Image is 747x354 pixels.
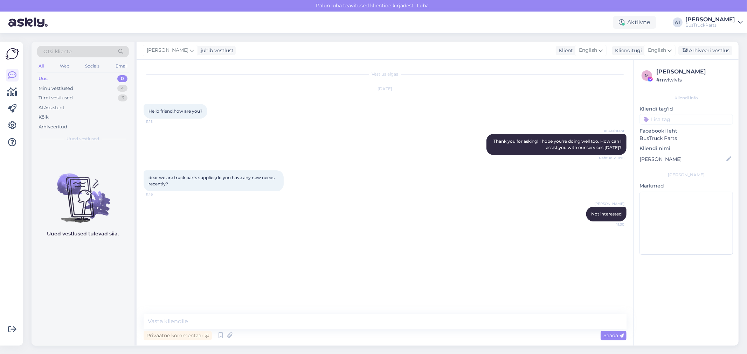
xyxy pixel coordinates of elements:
p: Märkmed [639,182,733,190]
div: BusTruckParts [685,22,735,28]
span: 11:16 [146,192,172,197]
div: Minu vestlused [39,85,73,92]
span: English [648,47,666,54]
img: Askly Logo [6,47,19,61]
span: Uued vestlused [67,136,99,142]
span: English [579,47,597,54]
div: Tiimi vestlused [39,94,73,101]
span: Luba [415,2,431,9]
span: [PERSON_NAME] [594,201,624,206]
div: Klienditugi [612,47,642,54]
div: Kõik [39,114,49,121]
div: [PERSON_NAME] [639,172,733,178]
div: 0 [117,75,127,82]
span: Not interested [591,211,622,217]
span: AI Assistent [598,128,624,134]
div: Uus [39,75,48,82]
div: Socials [84,62,101,71]
p: Kliendi tag'id [639,105,733,113]
div: All [37,62,45,71]
span: m [645,73,649,78]
div: Vestlus algas [144,71,627,77]
span: dear we are truck parts supplier,do you have any new needs recently? [148,175,276,186]
span: [PERSON_NAME] [147,47,188,54]
a: [PERSON_NAME]BusTruckParts [685,17,743,28]
span: 11:15 [146,119,172,124]
input: Lisa tag [639,114,733,125]
p: Kliendi nimi [639,145,733,152]
div: Privaatne kommentaar [144,331,212,340]
div: [PERSON_NAME] [685,17,735,22]
span: Otsi kliente [43,48,71,55]
span: Thank you for asking! I hope you're doing well too. How can I assist you with our services [DATE]? [493,139,623,150]
p: Uued vestlused tulevad siia. [47,230,119,238]
div: Aktiivne [613,16,656,29]
div: Kliendi info [639,95,733,101]
span: Hello friend,how are you? [148,108,202,114]
div: Klient [556,47,573,54]
div: Arhiveeri vestlus [678,46,732,55]
div: [DATE] [144,86,627,92]
div: 3 [118,94,127,101]
div: AI Assistent [39,104,64,111]
img: No chats [32,161,134,224]
p: Facebooki leht [639,127,733,135]
div: AT [673,17,683,27]
span: Saada [603,332,624,339]
span: 11:30 [598,222,624,227]
div: # mvlwlvfs [656,76,731,84]
input: Lisa nimi [640,155,725,163]
div: juhib vestlust [198,47,234,54]
div: Web [58,62,71,71]
div: Arhiveeritud [39,123,67,130]
p: BusTruck Parts [639,135,733,142]
div: 4 [117,85,127,92]
div: [PERSON_NAME] [656,68,731,76]
div: Email [114,62,129,71]
span: Nähtud ✓ 11:15 [598,155,624,161]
